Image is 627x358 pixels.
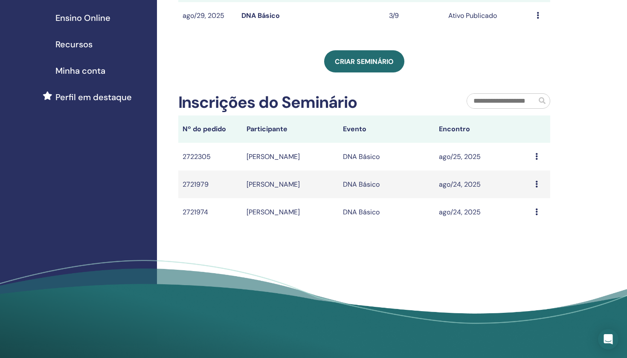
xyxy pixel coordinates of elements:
th: Evento [339,115,435,143]
span: Perfil em destaque [55,91,132,104]
td: 2722305 [178,143,242,170]
td: DNA Básico [339,170,435,198]
td: Ativo Publicado [444,2,533,30]
td: ago/25, 2025 [435,143,531,170]
a: DNA Básico [241,11,280,20]
span: Criar seminário [335,57,394,66]
td: [PERSON_NAME] [242,143,339,170]
td: DNA Básico [339,143,435,170]
h2: Inscrições do Seminário [178,93,357,113]
span: Minha conta [55,64,105,77]
th: Nº do pedido [178,115,242,143]
th: Encontro [435,115,531,143]
td: ago/24, 2025 [435,198,531,226]
td: [PERSON_NAME] [242,170,339,198]
td: ago/24, 2025 [435,170,531,198]
span: Recursos [55,38,93,51]
td: 2721979 [178,170,242,198]
div: Open Intercom Messenger [598,329,618,349]
td: [PERSON_NAME] [242,198,339,226]
td: ago/29, 2025 [178,2,237,30]
th: Participante [242,115,339,143]
td: 2721974 [178,198,242,226]
span: Ensino Online [55,12,110,24]
td: DNA Básico [339,198,435,226]
td: 3/9 [385,2,444,30]
a: Criar seminário [324,50,404,72]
